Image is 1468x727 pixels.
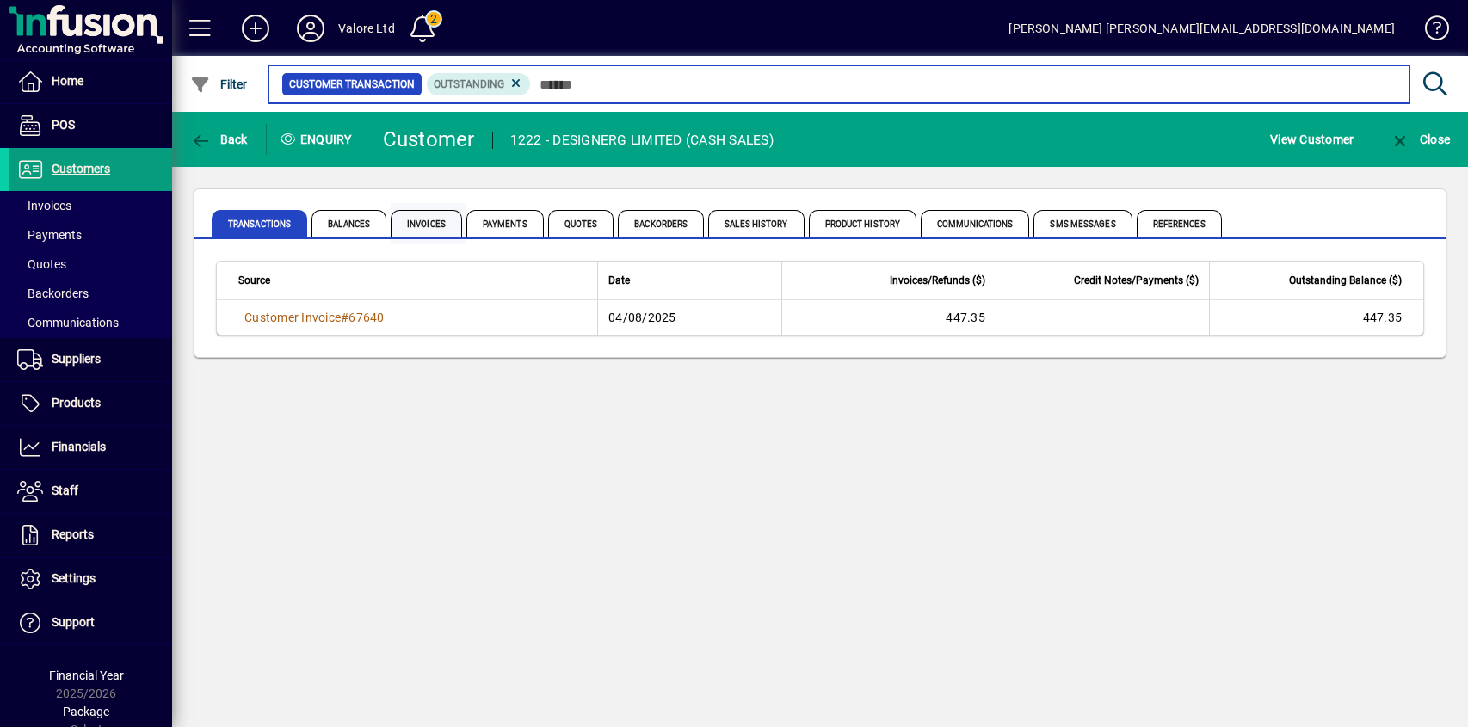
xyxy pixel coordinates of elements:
[597,300,781,335] td: 04/08/2025
[190,77,248,91] span: Filter
[338,15,395,42] div: Valore Ltd
[17,286,89,300] span: Backorders
[427,73,531,95] mat-chip: Outstanding Status: Outstanding
[52,352,101,366] span: Suppliers
[1289,271,1402,290] span: Outstanding Balance ($)
[9,338,172,381] a: Suppliers
[52,571,96,585] span: Settings
[9,279,172,308] a: Backorders
[1074,271,1199,290] span: Credit Notes/Payments ($)
[1137,210,1222,237] span: References
[1266,124,1358,155] button: View Customer
[1385,124,1454,155] button: Close
[434,78,504,90] span: Outstanding
[9,60,172,103] a: Home
[190,132,248,146] span: Back
[63,705,109,718] span: Package
[383,126,475,153] div: Customer
[186,124,252,155] button: Back
[809,210,917,237] span: Product History
[186,69,252,100] button: Filter
[49,668,124,682] span: Financial Year
[1033,210,1132,237] span: SMS Messages
[9,250,172,279] a: Quotes
[238,271,270,290] span: Source
[348,311,384,324] span: 67640
[52,162,110,176] span: Customers
[172,124,267,155] app-page-header-button: Back
[921,210,1029,237] span: Communications
[228,13,283,44] button: Add
[9,382,172,425] a: Products
[1412,3,1446,59] a: Knowledge Base
[1270,126,1354,153] span: View Customer
[9,558,172,601] a: Settings
[9,601,172,644] a: Support
[52,396,101,410] span: Products
[52,527,94,541] span: Reports
[9,104,172,147] a: POS
[510,126,774,154] div: 1222 - DESIGNERG LIMITED (CASH SALES)
[52,484,78,497] span: Staff
[212,210,307,237] span: Transactions
[289,76,415,93] span: Customer Transaction
[9,470,172,513] a: Staff
[341,311,348,324] span: #
[608,271,771,290] div: Date
[52,74,83,88] span: Home
[9,220,172,250] a: Payments
[311,210,386,237] span: Balances
[283,13,338,44] button: Profile
[1209,300,1423,335] td: 447.35
[52,615,95,629] span: Support
[1008,15,1395,42] div: [PERSON_NAME] [PERSON_NAME][EMAIL_ADDRESS][DOMAIN_NAME]
[17,316,119,330] span: Communications
[52,118,75,132] span: POS
[17,228,82,242] span: Payments
[52,440,106,453] span: Financials
[466,210,544,237] span: Payments
[17,257,66,271] span: Quotes
[618,210,704,237] span: Backorders
[1372,124,1468,155] app-page-header-button: Close enquiry
[1390,132,1450,146] span: Close
[781,300,996,335] td: 447.35
[391,210,462,237] span: Invoices
[9,426,172,469] a: Financials
[238,308,391,327] a: Customer Invoice#67640
[244,311,341,324] span: Customer Invoice
[17,199,71,213] span: Invoices
[608,271,630,290] span: Date
[548,210,614,237] span: Quotes
[9,308,172,337] a: Communications
[267,126,370,153] div: Enquiry
[9,191,172,220] a: Invoices
[708,210,804,237] span: Sales History
[9,514,172,557] a: Reports
[890,271,985,290] span: Invoices/Refunds ($)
